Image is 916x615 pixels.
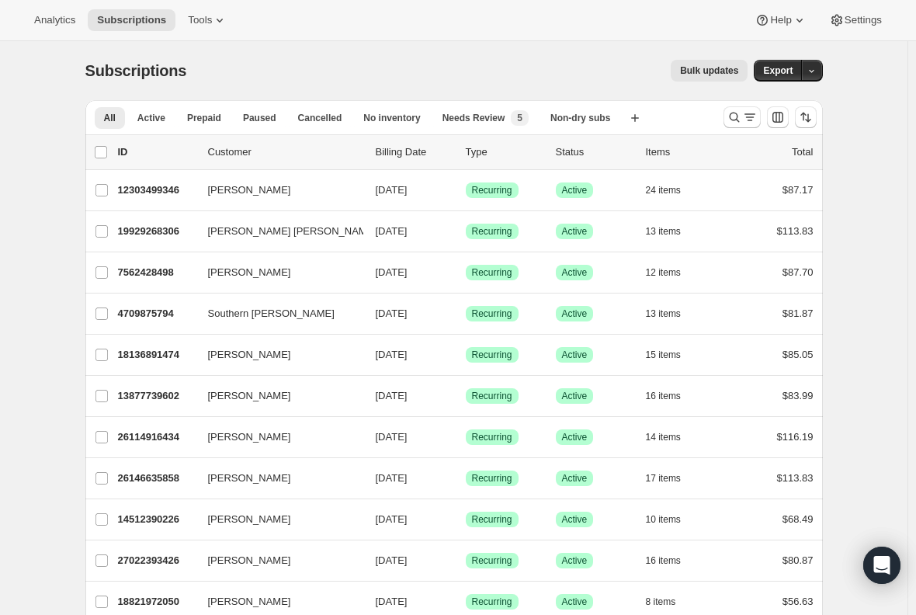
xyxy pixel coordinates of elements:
span: [DATE] [376,472,408,484]
span: [PERSON_NAME] [208,512,291,527]
span: Active [562,431,588,443]
p: Status [556,144,633,160]
span: 15 items [646,349,681,361]
span: Recurring [472,266,512,279]
span: Active [562,266,588,279]
span: 24 items [646,184,681,196]
span: 8 items [646,596,676,608]
div: 12303499346[PERSON_NAME][DATE]SuccessRecurringSuccessActive24 items$87.17 [118,179,814,201]
button: 24 items [646,179,698,201]
span: Active [562,554,588,567]
span: Southern [PERSON_NAME] [208,306,335,321]
span: Active [562,184,588,196]
span: Recurring [472,349,512,361]
p: 13877739602 [118,388,196,404]
span: [PERSON_NAME] [PERSON_NAME] [208,224,376,239]
p: Total [792,144,813,160]
span: Non-dry subs [550,112,610,124]
span: [DATE] [376,554,408,566]
p: 12303499346 [118,182,196,198]
p: 26146635858 [118,471,196,486]
button: 17 items [646,467,698,489]
span: [PERSON_NAME] [208,182,291,198]
p: 4709875794 [118,306,196,321]
span: [PERSON_NAME] [208,429,291,445]
button: Create new view [623,107,647,129]
span: 13 items [646,225,681,238]
button: Bulk updates [671,60,748,82]
span: Subscriptions [97,14,166,26]
span: Active [562,349,588,361]
span: 12 items [646,266,681,279]
span: $80.87 [782,554,814,566]
button: Southern [PERSON_NAME] [199,301,354,326]
span: [DATE] [376,390,408,401]
p: 14512390226 [118,512,196,527]
span: Active [137,112,165,124]
span: Recurring [472,390,512,402]
span: [DATE] [376,513,408,525]
span: $87.70 [782,266,814,278]
div: 7562428498[PERSON_NAME][DATE]SuccessRecurringSuccessActive12 items$87.70 [118,262,814,283]
span: 10 items [646,513,681,526]
span: [PERSON_NAME] [208,265,291,280]
p: 18821972050 [118,594,196,610]
span: [PERSON_NAME] [208,553,291,568]
span: [DATE] [376,596,408,607]
span: [DATE] [376,266,408,278]
div: 27022393426[PERSON_NAME][DATE]SuccessRecurringSuccessActive16 items$80.87 [118,550,814,572]
span: $87.17 [782,184,814,196]
button: Subscriptions [88,9,175,31]
span: Tools [188,14,212,26]
p: ID [118,144,196,160]
p: 27022393426 [118,553,196,568]
span: Recurring [472,513,512,526]
button: 10 items [646,509,698,530]
button: 13 items [646,303,698,325]
button: [PERSON_NAME] [199,548,354,573]
span: Recurring [472,554,512,567]
button: 12 items [646,262,698,283]
p: 19929268306 [118,224,196,239]
button: Settings [820,9,891,31]
div: 18821972050[PERSON_NAME][DATE]SuccessRecurringSuccessActive8 items$56.63 [118,591,814,613]
span: [DATE] [376,225,408,237]
span: Recurring [472,431,512,443]
button: 13 items [646,221,698,242]
div: Open Intercom Messenger [863,547,900,584]
span: Settings [845,14,882,26]
div: Items [646,144,723,160]
p: Billing Date [376,144,453,160]
span: Prepaid [187,112,221,124]
span: [DATE] [376,431,408,443]
button: Analytics [25,9,85,31]
div: 26114916434[PERSON_NAME][DATE]SuccessRecurringSuccessActive14 items$116.19 [118,426,814,448]
button: [PERSON_NAME] [199,342,354,367]
span: Active [562,225,588,238]
span: [PERSON_NAME] [208,388,291,404]
span: $113.83 [777,225,814,237]
p: 26114916434 [118,429,196,445]
span: $83.99 [782,390,814,401]
span: Active [562,307,588,320]
div: IDCustomerBilling DateTypeStatusItemsTotal [118,144,814,160]
span: Recurring [472,596,512,608]
span: Recurring [472,184,512,196]
span: Analytics [34,14,75,26]
span: Recurring [472,307,512,320]
span: 17 items [646,472,681,485]
span: All [104,112,116,124]
button: 8 items [646,591,693,613]
div: 4709875794Southern [PERSON_NAME][DATE]SuccessRecurringSuccessActive13 items$81.87 [118,303,814,325]
span: Active [562,390,588,402]
span: [PERSON_NAME] [208,347,291,363]
span: $68.49 [782,513,814,525]
button: Tools [179,9,237,31]
span: 13 items [646,307,681,320]
span: [DATE] [376,307,408,319]
button: [PERSON_NAME] [PERSON_NAME] [199,219,354,244]
span: $85.05 [782,349,814,360]
p: Customer [208,144,363,160]
span: $56.63 [782,596,814,607]
button: [PERSON_NAME] [199,384,354,408]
